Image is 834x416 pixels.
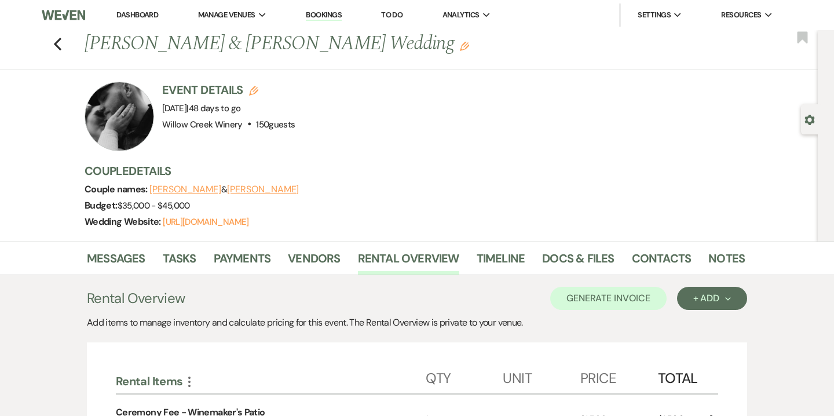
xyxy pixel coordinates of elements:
a: Contacts [632,249,692,275]
a: Payments [214,249,271,275]
div: Add items to manage inventory and calculate pricing for this event. The Rental Overview is privat... [87,316,747,330]
h3: Event Details [162,82,295,98]
span: Willow Creek Winery [162,119,243,130]
h3: Couple Details [85,163,733,179]
span: Resources [721,9,761,21]
h1: [PERSON_NAME] & [PERSON_NAME] Wedding [85,30,603,58]
span: [DATE] [162,103,240,114]
a: [URL][DOMAIN_NAME] [163,216,248,228]
a: Timeline [477,249,525,275]
a: Vendors [288,249,340,275]
span: Wedding Website: [85,216,163,228]
div: Price [580,359,658,393]
div: + Add [693,294,731,303]
a: Bookings [306,10,342,21]
a: Dashboard [116,10,158,20]
a: Tasks [163,249,196,275]
div: Rental Items [116,374,426,389]
span: Couple names: [85,183,149,195]
button: [PERSON_NAME] [149,185,221,194]
button: Generate Invoice [550,287,667,310]
img: Weven Logo [42,3,85,27]
div: Unit [503,359,580,393]
button: Open lead details [804,114,815,125]
span: & [149,184,299,195]
h3: Rental Overview [87,288,185,309]
div: Qty [426,359,503,393]
span: 48 days to go [189,103,241,114]
button: Edit [460,41,469,51]
a: Messages [87,249,145,275]
span: $35,000 - $45,000 [118,200,190,211]
a: Rental Overview [358,249,459,275]
a: Notes [708,249,745,275]
span: Manage Venues [198,9,255,21]
a: Docs & Files [542,249,614,275]
span: Budget: [85,199,118,211]
div: Total [658,359,704,393]
span: | [186,103,240,114]
span: Analytics [442,9,480,21]
span: 150 guests [256,119,295,130]
button: [PERSON_NAME] [227,185,299,194]
span: Settings [638,9,671,21]
a: To Do [381,10,403,20]
button: + Add [677,287,747,310]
